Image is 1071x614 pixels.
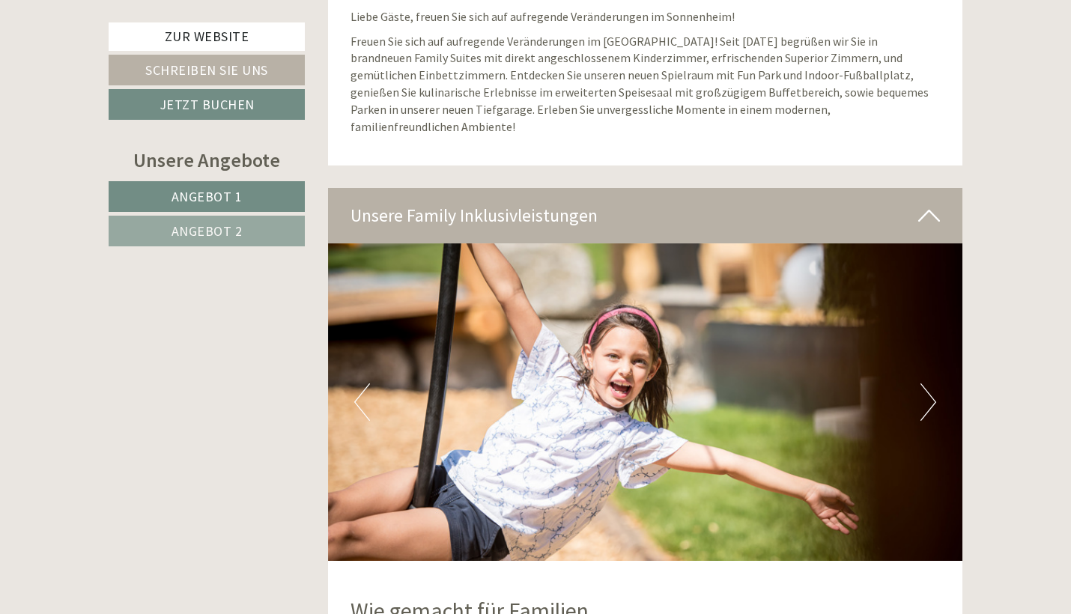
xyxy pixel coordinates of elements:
[172,188,243,205] span: Angebot 1
[109,146,305,174] div: Unsere Angebote
[22,43,231,55] div: Inso Sonnenheim
[328,188,963,243] div: Unsere Family Inklusivleistungen
[22,73,231,83] small: 11:44
[109,89,305,120] a: Jetzt buchen
[494,390,590,421] button: Senden
[351,33,941,136] p: Freuen Sie sich auf aufregende Veränderungen im [GEOGRAPHIC_DATA]! Seit [DATE] begrüßen wir Sie i...
[109,22,305,51] a: Zur Website
[172,222,243,240] span: Angebot 2
[268,11,322,37] div: [DATE]
[11,40,238,86] div: Guten Tag, wie können wir Ihnen helfen?
[920,383,936,421] button: Next
[354,383,370,421] button: Previous
[109,55,305,85] a: Schreiben Sie uns
[351,8,941,25] p: Liebe Gäste, freuen Sie sich auf aufregende Veränderungen im Sonnenheim!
